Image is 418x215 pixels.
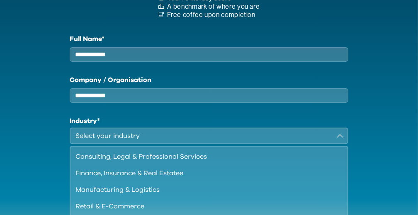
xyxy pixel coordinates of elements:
[70,128,348,144] button: Select your industry
[70,34,348,44] label: Full Name*
[75,185,333,195] div: Manufacturing & Logistics
[168,2,260,11] p: A benchmark of where you are
[168,11,260,19] p: Free coffee upon completion
[75,201,333,211] div: Retail & E-Commerce
[75,152,333,162] div: Consulting, Legal & Professional Services
[75,168,333,178] div: Finance, Insurance & Real Estatee
[70,116,348,126] h1: Industry*
[70,75,348,85] label: Company / Organisation
[75,131,331,141] div: Select your industry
